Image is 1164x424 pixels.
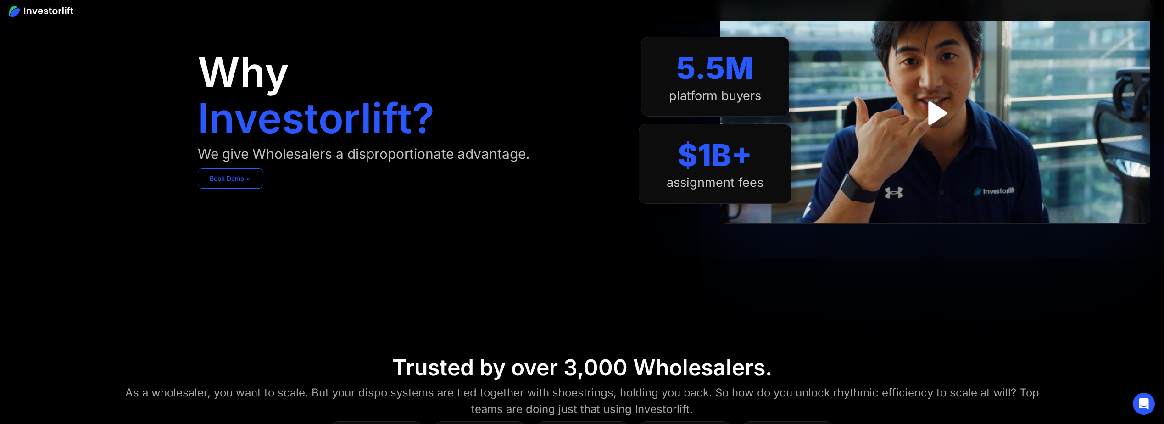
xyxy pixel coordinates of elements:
iframe: Customer reviews powered by Trustpilot [866,229,1004,240]
a: open lightbox [914,93,955,134]
h1: Why [198,52,289,93]
div: Open Intercom Messenger [1133,393,1155,415]
div: Trusted by over 3,000 Wholesalers. [392,354,772,381]
div: assignment fees [667,175,763,190]
h1: Investorlift? [198,98,434,139]
div: We give Wholesalers a disproportionate advantage. [198,146,530,161]
a: Book Demo ➢ [198,168,263,189]
div: $1B+ [678,137,752,173]
div: platform buyers [669,89,761,103]
div: 5.5M [676,50,753,86]
div: As a wholesaler, you want to scale. But your dispo systems are tied together with shoestrings, ho... [117,385,1048,418]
